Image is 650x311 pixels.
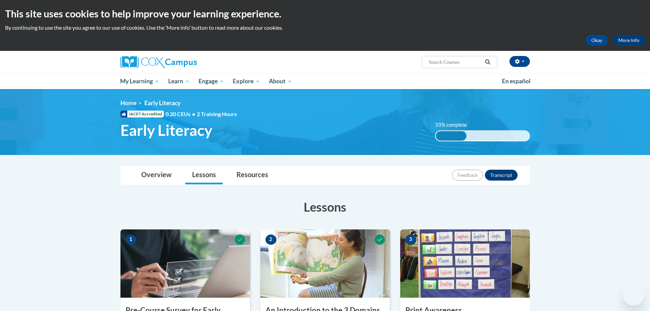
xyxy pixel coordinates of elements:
[264,73,297,89] a: About
[110,73,540,89] div: Main menu
[497,74,535,88] a: En español
[120,56,250,68] a: Cox Campus
[5,7,645,20] h2: This site uses cookies to help improve your learning experience.
[168,77,190,85] span: Learn
[165,110,197,118] span: 0.20 CEUs
[452,170,483,181] button: Feedback
[482,58,493,66] button: Search
[233,77,260,85] span: Explore
[260,229,390,298] img: Course Image
[613,35,645,46] a: More Info
[164,73,194,89] a: Learn
[230,166,275,184] a: Resources
[192,111,195,117] span: •
[5,24,645,31] p: By continuing to use the site you agree to our use of cookies. Use the ‘More info’ button to read...
[126,235,136,245] span: 1
[194,73,229,89] a: Engage
[199,77,224,85] span: Engage
[120,111,164,117] span: IACET Accredited
[269,77,292,85] span: About
[144,99,180,107] span: Early Literacy
[265,235,276,245] span: 2
[400,229,530,298] img: Course Image
[185,166,223,184] a: Lessons
[120,99,136,107] a: Home
[120,229,250,298] img: Course Image
[120,198,530,215] h3: Lessons
[502,77,531,85] span: En español
[116,73,164,89] a: My Learning
[197,111,237,117] span: 2 Training Hours
[120,121,212,139] span: Early Literacy
[428,58,482,66] input: Search Courses
[228,73,264,89] a: Explore
[405,235,416,245] span: 3
[509,56,530,67] button: Account Settings
[586,35,608,46] button: Okay
[435,121,474,129] label: 33% complete
[485,170,518,181] button: Transcript
[436,131,466,141] div: 33% complete
[134,166,178,184] a: Overview
[120,77,159,85] span: My Learning
[120,56,197,68] img: Cox Campus
[623,284,645,306] iframe: Button to launch messaging window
